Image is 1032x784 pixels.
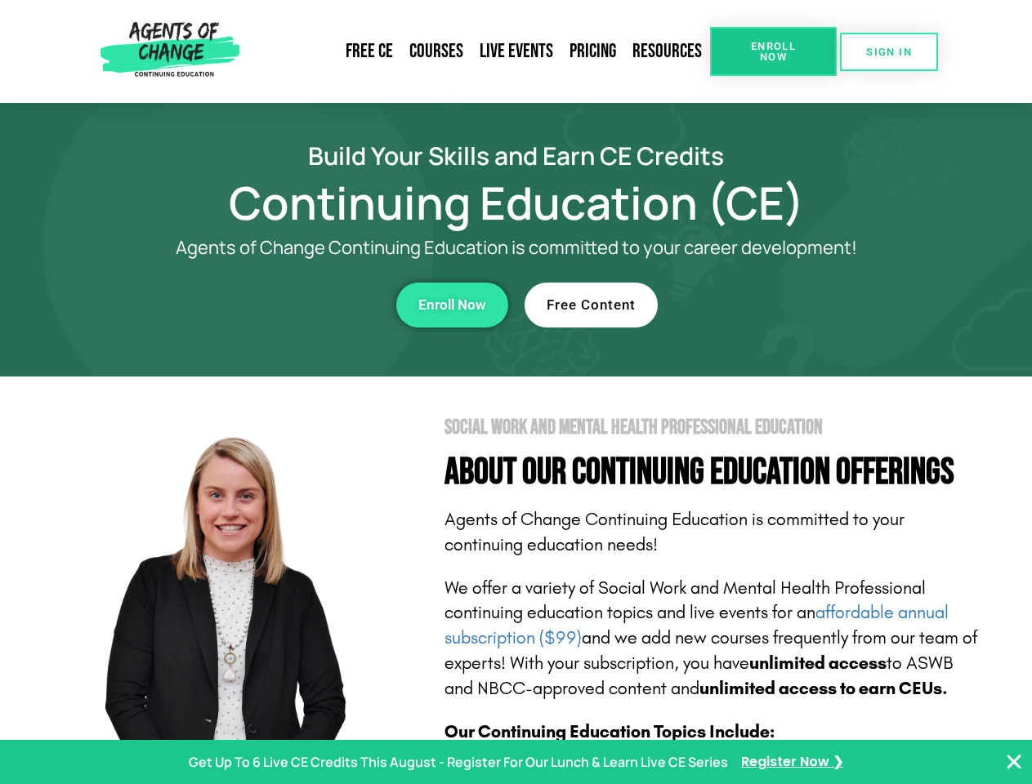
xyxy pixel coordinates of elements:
[445,576,982,702] p: We offer a variety of Social Work and Mental Health Professional continuing education topics and ...
[246,33,710,70] nav: Menu
[699,678,948,699] b: unlimited access to earn CEUs.
[710,27,837,76] a: Enroll Now
[840,33,938,71] a: SIGN IN
[401,33,471,70] a: Courses
[445,454,982,491] h4: About Our Continuing Education Offerings
[736,41,811,62] span: Enroll Now
[337,33,401,70] a: Free CE
[445,721,775,742] b: Our Continuing Education Topics Include:
[471,33,561,70] a: Live Events
[116,238,917,258] p: Agents of Change Continuing Education is committed to your career development!
[525,283,658,327] a: Free Content
[1004,752,1024,772] button: Close Banner
[445,417,982,438] h2: Social Work and Mental Health Professional Education
[624,33,710,70] a: Resources
[561,33,624,70] a: Pricing
[749,653,887,674] b: unlimited access
[418,298,486,312] span: Enroll Now
[866,47,912,57] span: SIGN IN
[51,184,982,221] h1: Continuing Education (CE)
[445,509,905,555] span: Agents of Change Continuing Education is committed to your continuing education needs!
[741,751,843,774] a: Register Now ❯
[547,298,636,312] span: Free Content
[189,751,728,774] p: Get Up To 6 Live CE Credits This August - Register For Our Lunch & Learn Live CE Series
[396,283,508,327] a: Enroll Now
[51,144,982,167] h2: Build Your Skills and Earn CE Credits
